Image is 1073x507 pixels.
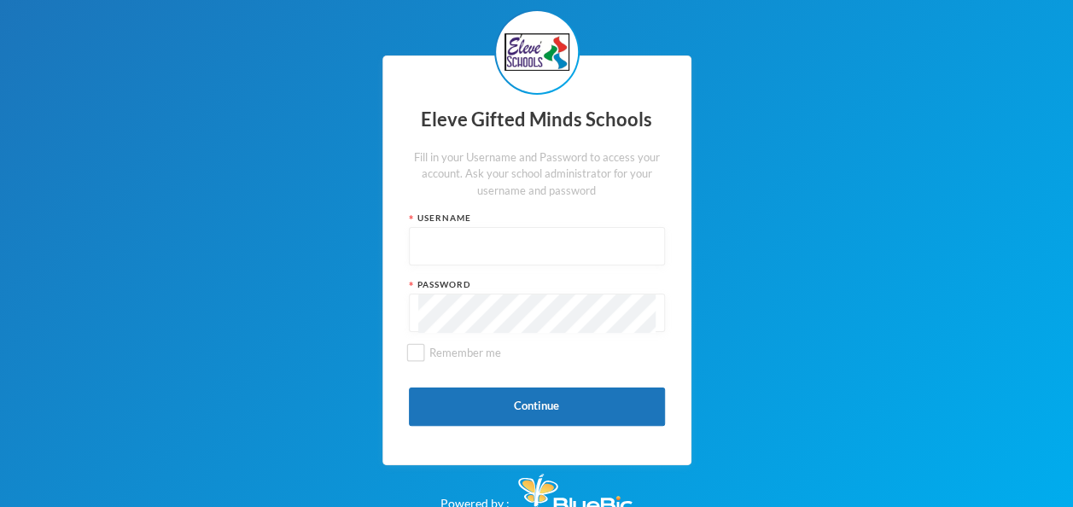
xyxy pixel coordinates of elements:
[409,388,665,426] button: Continue
[409,278,665,291] div: Password
[409,103,665,137] div: Eleve Gifted Minds Schools
[409,149,665,200] div: Fill in your Username and Password to access your account. Ask your school administrator for your...
[423,346,508,359] span: Remember me
[409,212,665,224] div: Username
